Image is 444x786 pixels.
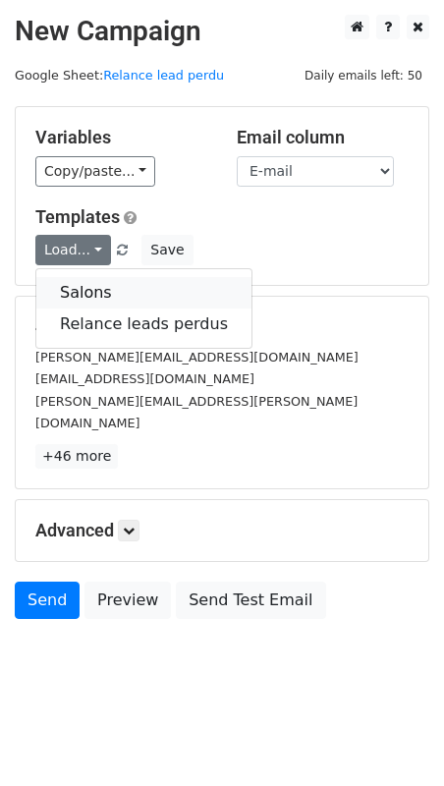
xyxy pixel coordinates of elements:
a: Preview [84,582,171,619]
div: Widget de chat [346,692,444,786]
a: Daily emails left: 50 [298,68,429,83]
a: Relance leads perdus [36,309,251,340]
h5: Variables [35,127,207,148]
h2: New Campaign [15,15,429,48]
a: Load... [35,235,111,265]
h5: Advanced [35,520,409,541]
a: +46 more [35,444,118,469]
a: Salons [36,277,251,309]
a: Copy/paste... [35,156,155,187]
a: Relance lead perdu [103,68,224,83]
span: Daily emails left: 50 [298,65,429,86]
small: Google Sheet: [15,68,224,83]
iframe: Chat Widget [346,692,444,786]
button: Save [141,235,193,265]
small: [PERSON_NAME][EMAIL_ADDRESS][DOMAIN_NAME] [35,350,359,365]
h5: Email column [237,127,409,148]
a: Send [15,582,80,619]
a: Templates [35,206,120,227]
a: Send Test Email [176,582,325,619]
small: [PERSON_NAME][EMAIL_ADDRESS][PERSON_NAME][DOMAIN_NAME] [35,394,358,431]
small: [EMAIL_ADDRESS][DOMAIN_NAME] [35,371,254,386]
